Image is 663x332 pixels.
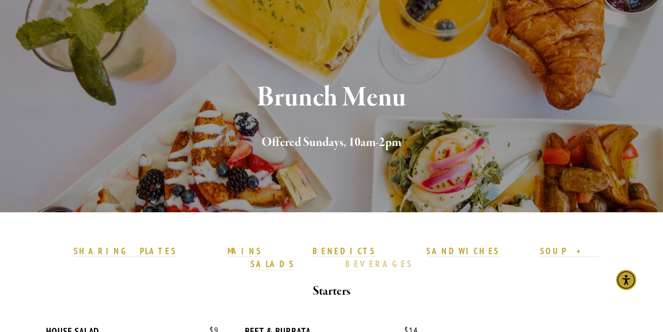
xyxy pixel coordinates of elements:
strong: MAINS [227,245,262,256]
div: Accessibility Menu [616,270,636,290]
strong: Starters [313,283,350,299]
h1: Brunch Menu [63,83,600,113]
strong: BEVERAGES [345,258,413,269]
a: SHARING PLATES [74,245,177,257]
a: SANDWICHES [426,245,500,257]
a: BEVERAGES [345,258,413,270]
a: SOUP + SALADS [250,245,599,270]
strong: SANDWICHES [426,245,500,256]
strong: BENEDICTS [313,245,376,256]
h2: Offered Sundays, 10am-2pm [63,133,600,152]
a: MAINS [227,245,262,257]
a: BENEDICTS [313,245,376,257]
strong: SHARING PLATES [74,245,177,256]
